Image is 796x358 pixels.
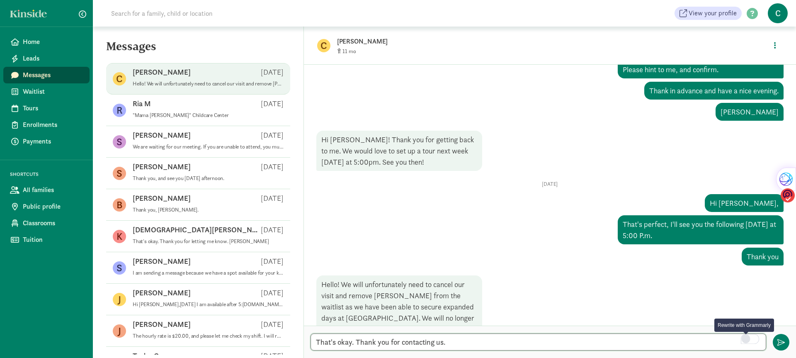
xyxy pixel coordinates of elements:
[93,40,303,60] h5: Messages
[113,135,126,149] figure: S
[316,275,482,338] div: Hello! We will unfortunately need to cancel our visit and remove [PERSON_NAME] from the waitlist ...
[261,288,284,298] p: [DATE]
[133,270,284,276] p: I am sending a message because we have a spot available for your kiddo in September. Additionally...
[133,193,191,203] p: [PERSON_NAME]
[261,319,284,329] p: [DATE]
[23,218,83,228] span: Classrooms
[337,36,598,47] p: [PERSON_NAME]
[23,87,83,97] span: Waitlist
[716,103,784,121] div: [PERSON_NAME]
[768,3,788,23] span: C
[133,99,151,109] p: Ria M
[3,67,90,83] a: Messages
[133,256,191,266] p: [PERSON_NAME]
[133,80,284,87] p: Hello! We will unfortunately need to cancel our visit and remove [PERSON_NAME] from the waitlist ...
[113,198,126,212] figure: B
[755,318,796,358] iframe: Chat Widget
[3,198,90,215] a: Public profile
[3,231,90,248] a: Tuition
[3,117,90,133] a: Enrollments
[133,175,284,182] p: Thank you, and see you [DATE] afternoon.
[133,162,191,172] p: [PERSON_NAME]
[3,100,90,117] a: Tours
[3,133,90,150] a: Payments
[23,103,83,113] span: Tours
[113,324,126,338] figure: J
[23,235,83,245] span: Tuition
[113,230,126,243] figure: K
[675,7,742,20] a: View your profile
[261,99,284,109] p: [DATE]
[311,334,766,351] textarea: To enrich screen reader interactions, please activate Accessibility in Grammarly extension settings
[342,48,356,55] span: 11
[261,162,284,172] p: [DATE]
[705,194,784,212] div: Hi [PERSON_NAME],
[261,130,284,140] p: [DATE]
[644,82,784,100] div: Thank in advance and have a nice evening.
[23,70,83,80] span: Messages
[261,193,284,203] p: [DATE]
[133,207,284,213] p: Thank you, [PERSON_NAME].
[3,182,90,198] a: All families
[3,34,90,50] a: Home
[133,130,191,140] p: [PERSON_NAME]
[133,319,191,329] p: [PERSON_NAME]
[113,261,126,275] figure: S
[781,188,795,203] img: o1IwAAAABJRU5ErkJggg==
[3,215,90,231] a: Classrooms
[113,72,126,85] figure: C
[3,50,90,67] a: Leads
[133,288,191,298] p: [PERSON_NAME]
[261,67,284,77] p: [DATE]
[316,131,482,171] div: Hi [PERSON_NAME]! Thank you for getting back to me. We would love to set up a tour next week [DAT...
[618,215,784,244] div: That's perfect, I'll see you the following [DATE] at 5:00 P.m.
[113,167,126,180] figure: S
[133,238,284,245] p: That's okay. Thank you for letting me know. [PERSON_NAME]
[23,54,83,63] span: Leads
[316,181,784,188] p: [DATE]
[106,5,339,22] input: Search for a family, child or location
[133,225,261,235] p: [DEMOGRAPHIC_DATA][PERSON_NAME]
[23,120,83,130] span: Enrollments
[23,136,83,146] span: Payments
[133,144,284,150] p: We are waiting for our meeting. If you are unable to attend, you must call us. We take our respon...
[742,248,784,265] div: Thank you
[113,104,126,117] figure: R
[23,202,83,212] span: Public profile
[261,256,284,266] p: [DATE]
[23,37,83,47] span: Home
[23,185,83,195] span: All families
[113,293,126,306] figure: J
[689,8,737,18] span: View your profile
[133,333,284,339] p: The hourly rate is $20.00, and please let me check my shift. I will respond to you as soon as pos...
[261,225,284,235] p: [DATE]
[3,83,90,100] a: Waitlist
[133,67,191,77] p: [PERSON_NAME]
[133,112,284,119] p: "Mama [PERSON_NAME]" Childcare Center
[317,39,330,52] figure: C
[133,301,284,308] p: Hi [PERSON_NAME],[DATE] I am available after 5:[DOMAIN_NAME] that works for you?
